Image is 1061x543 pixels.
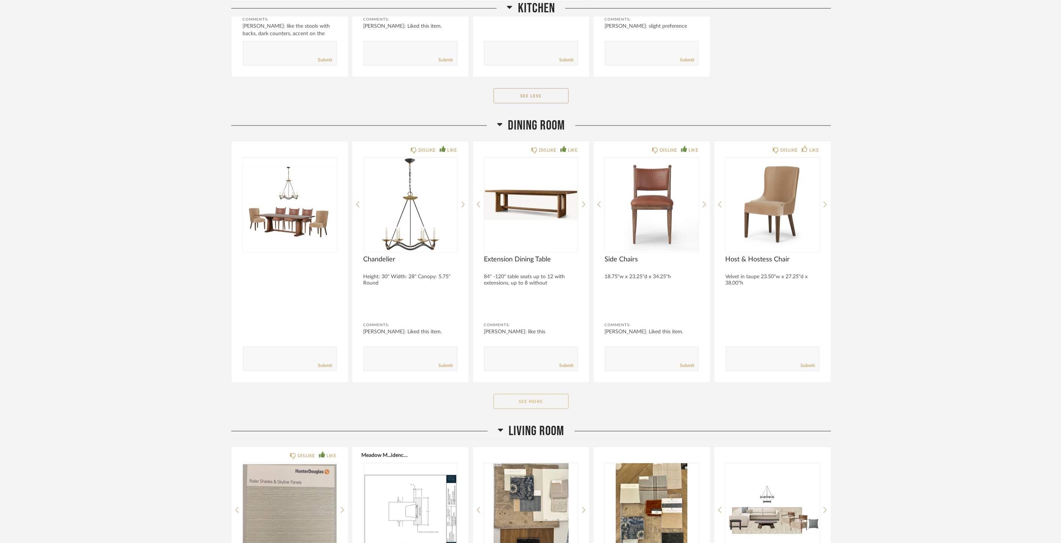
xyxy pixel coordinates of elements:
[494,88,569,103] button: See Less
[780,146,798,154] div: DISLIKE
[560,362,574,369] a: Submit
[660,146,677,154] div: DISLIKE
[447,146,457,154] div: LIKE
[539,146,557,154] div: DISLIKE
[362,452,409,458] button: Meadow M...idence 3.pdf
[364,321,457,329] div: Comments:
[326,452,336,459] div: LIKE
[509,423,564,439] span: Living Room
[484,158,578,251] img: undefined
[364,328,457,336] div: [PERSON_NAME]: Liked this item.
[484,321,578,329] div: Comments:
[560,57,574,63] a: Submit
[801,362,815,369] a: Submit
[364,16,457,23] div: Comments:
[364,255,457,264] span: Chandelier
[318,362,332,369] a: Submit
[726,274,819,286] div: Velvet in taupe 23.50"w x 27.25"d x 38.00"h
[439,362,453,369] a: Submit
[605,328,699,336] div: [PERSON_NAME]: Liked this item.
[605,274,699,280] div: 18.75"w x 23.25"d x 34.25"h
[605,22,699,30] div: [PERSON_NAME]: slight preference
[568,146,578,154] div: LIKE
[809,146,819,154] div: LIKE
[726,255,819,264] span: Host & Hostess Chair
[364,22,457,30] div: [PERSON_NAME]: Liked this item.
[318,57,332,63] a: Submit
[243,158,337,251] img: undefined
[508,118,565,134] span: Dining Room
[726,158,819,251] img: undefined
[605,158,699,251] img: undefined
[364,274,457,286] div: Height: 30" Width: 28" Canopy: 5.75" Round
[494,394,569,409] button: See More
[243,16,337,23] div: Comments:
[605,16,699,23] div: Comments:
[484,255,578,264] span: Extension Dining Table
[298,452,315,459] div: DISLIKE
[605,321,699,329] div: Comments:
[680,57,694,63] a: Submit
[680,362,694,369] a: Submit
[243,22,337,45] div: [PERSON_NAME]: like the stools with backs, dark counters, accent on the isla...
[364,158,457,251] img: undefined
[605,255,699,264] span: Side Chairs
[688,146,698,154] div: LIKE
[418,146,436,154] div: DISLIKE
[439,57,453,63] a: Submit
[484,328,578,336] div: [PERSON_NAME]: like this
[484,274,578,286] div: 84" -120" table seats up to 12 with extensions, up to 8 without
